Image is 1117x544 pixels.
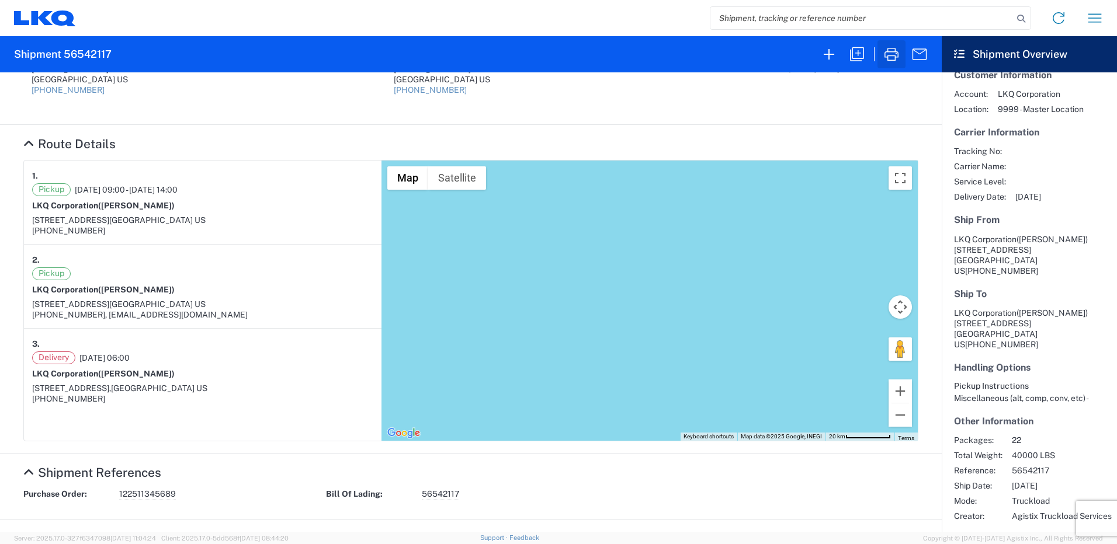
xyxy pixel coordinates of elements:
[509,534,539,541] a: Feedback
[32,201,175,210] strong: LKQ Corporation
[1012,496,1112,506] span: Truckload
[825,433,894,441] button: Map Scale: 20 km per 74 pixels
[32,267,71,280] span: Pickup
[32,169,38,183] strong: 1.
[998,104,1084,114] span: 9999 - Master Location
[710,7,1013,29] input: Shipment, tracking or reference number
[32,85,105,95] a: [PHONE_NUMBER]
[23,489,111,500] strong: Purchase Order:
[954,89,988,99] span: Account:
[32,393,373,404] div: [PHONE_NUMBER]
[75,184,178,195] span: [DATE] 09:00 - [DATE] 14:00
[480,534,509,541] a: Support
[954,393,1105,403] div: Miscellaneous (alt, comp, conv, etc) -
[889,166,912,190] button: Toggle fullscreen view
[954,381,1105,391] h6: Pickup Instructions
[1012,450,1112,461] span: 40000 LBS
[23,465,161,480] a: Hide Details
[14,535,156,542] span: Server: 2025.17.0-327f6347098
[954,235,1017,244] span: LKQ Corporation
[326,489,414,500] strong: Bill Of Lading:
[240,535,289,542] span: [DATE] 08:44:20
[954,450,1002,461] span: Total Weight:
[954,146,1006,156] span: Tracking No:
[384,426,423,441] img: Google
[954,511,1002,521] span: Creator:
[384,426,423,441] a: Open this area in Google Maps (opens a new window)
[954,191,1006,202] span: Delivery Date:
[889,403,912,427] button: Zoom out
[889,295,912,319] button: Map camera controls
[954,308,1088,328] span: LKQ Corporation [STREET_ADDRESS]
[161,535,289,542] span: Client: 2025.17.0-5dd568f
[954,480,1002,491] span: Ship Date:
[32,183,71,196] span: Pickup
[923,533,1103,543] span: Copyright © [DATE]-[DATE] Agistix Inc., All Rights Reserved
[14,47,112,61] h2: Shipment 56542117
[1012,435,1112,445] span: 22
[32,225,373,236] div: [PHONE_NUMBER]
[898,435,914,441] a: Terms
[32,299,109,309] span: [STREET_ADDRESS]
[954,161,1006,172] span: Carrier Name:
[32,74,165,85] div: [GEOGRAPHIC_DATA] US
[942,36,1117,72] header: Shipment Overview
[954,234,1105,276] address: [GEOGRAPHIC_DATA] US
[954,465,1002,476] span: Reference:
[32,337,40,351] strong: 3.
[741,433,822,440] span: Map data ©2025 Google, INEGI
[684,433,734,441] button: Keyboard shortcuts
[954,127,1105,138] h5: Carrier Information
[32,383,111,393] span: [STREET_ADDRESS],
[1012,480,1112,491] span: [DATE]
[954,362,1105,373] h5: Handling Options
[98,369,175,378] span: ([PERSON_NAME])
[394,85,467,95] a: [PHONE_NUMBER]
[32,253,40,267] strong: 2.
[1012,465,1112,476] span: 56542117
[110,535,156,542] span: [DATE] 11:04:24
[98,285,175,294] span: ([PERSON_NAME])
[954,416,1105,427] h5: Other Information
[32,215,109,225] span: [STREET_ADDRESS]
[954,214,1105,225] h5: Ship From
[814,64,864,73] span: [DATE] 06:00
[829,433,845,440] span: 20 km
[387,166,428,190] button: Show street map
[954,308,1105,350] address: [GEOGRAPHIC_DATA] US
[1017,235,1088,244] span: ([PERSON_NAME])
[1015,191,1041,202] span: [DATE]
[111,383,207,393] span: [GEOGRAPHIC_DATA] US
[394,74,528,85] div: [GEOGRAPHIC_DATA] US
[32,369,175,378] strong: LKQ Corporation
[1017,308,1088,318] span: ([PERSON_NAME])
[954,496,1002,506] span: Mode:
[965,340,1038,349] span: [PHONE_NUMBER]
[422,489,459,500] span: 56542117
[954,245,1031,254] span: [STREET_ADDRESS]
[954,288,1105,299] h5: Ship To
[23,137,116,151] a: Hide Details
[954,69,1105,81] h5: Customer Information
[889,379,912,403] button: Zoom in
[428,166,486,190] button: Show satellite imagery
[32,285,175,294] strong: LKQ Corporation
[954,435,1002,445] span: Packages:
[998,89,1084,99] span: LKQ Corporation
[954,176,1006,187] span: Service Level:
[756,64,814,73] span: Deliver By Date:
[98,201,175,210] span: ([PERSON_NAME])
[889,337,912,361] button: Drag Pegman onto the map to open Street View
[32,309,373,320] div: [PHONE_NUMBER], [EMAIL_ADDRESS][DOMAIN_NAME]
[965,266,1038,276] span: [PHONE_NUMBER]
[79,353,130,363] span: [DATE] 06:00
[32,351,75,364] span: Delivery
[109,215,206,225] span: [GEOGRAPHIC_DATA] US
[954,104,988,114] span: Location:
[109,299,206,309] span: [GEOGRAPHIC_DATA] US
[119,489,176,500] span: 122511345689
[1012,511,1112,521] span: Agistix Truckload Services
